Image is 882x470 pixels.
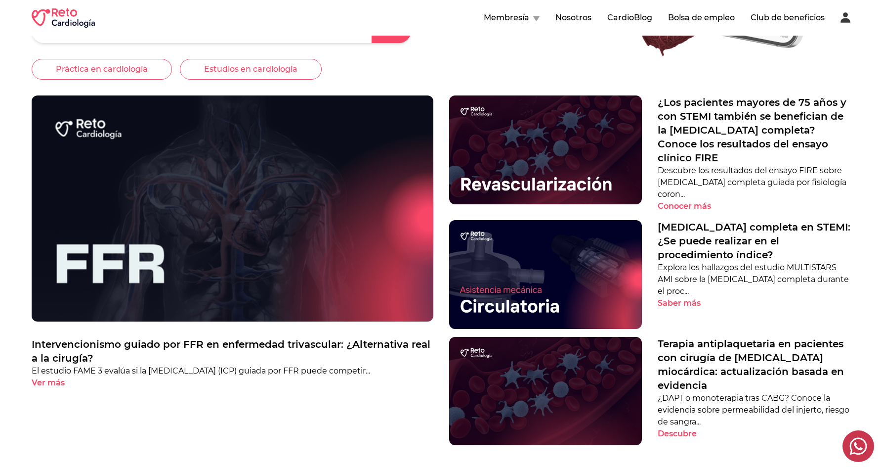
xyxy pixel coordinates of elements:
img: Intervencionismo guiado por FFR en enfermedad trivascular: ¿Alternativa real a la cirugía? [32,95,433,322]
a: Ver más [32,377,433,389]
p: Explora los hallazgos del estudio MULTISTARS AMI sobre la [MEDICAL_DATA] completa durante el proc... [658,262,850,297]
img: Revascularización completa en STEMI: ¿Se puede realizar en el procedimiento índice? [449,220,642,329]
p: ¿DAPT o monoterapia tras CABG? Conoce la evidencia sobre permeabilidad del injerto, riesgo de san... [658,392,850,428]
a: [MEDICAL_DATA] completa en STEMI: ¿Se puede realizar en el procedimiento índice? [658,220,850,262]
button: Conocer más [658,200,728,212]
a: Descubre [658,428,850,440]
p: Descubre [658,428,697,440]
p: Ver más [32,377,65,389]
button: Práctica en cardiología [32,59,172,80]
p: Conocer más [658,200,711,212]
a: Conocer más [658,200,850,212]
button: Descubre [658,428,714,440]
button: Nosotros [555,12,591,24]
img: Terapia antiplaquetaria en pacientes con cirugía de revascularización miocárdica: actualización b... [449,337,642,446]
button: Club de beneficios [751,12,825,24]
p: Descubre los resultados del ensayo FIRE sobre [MEDICAL_DATA] completa guiada por fisiología coron... [658,165,850,200]
button: CardioBlog [607,12,652,24]
button: Membresía [484,12,540,24]
p: El estudio FAME 3 evalúa si la [MEDICAL_DATA] (ICP) guiada por FFR puede competir... [32,365,433,377]
img: ¿Los pacientes mayores de 75 años y con STEMI también se benefician de la revascularización compl... [449,95,642,204]
button: Saber más [658,297,718,309]
a: Saber más [658,297,850,309]
button: Ver más [32,377,82,389]
a: Terapia antiplaquetaria en pacientes con cirugía de [MEDICAL_DATA] miocárdica: actualización basa... [658,337,850,392]
button: Estudios en cardiología [180,59,322,80]
a: Intervencionismo guiado por FFR en enfermedad trivascular: ¿Alternativa real a la cirugía? [32,337,433,365]
img: RETO Cardio Logo [32,8,95,28]
button: Bolsa de empleo [668,12,735,24]
p: Saber más [658,297,701,309]
a: ¿Los pacientes mayores de 75 años y con STEMI también se benefician de la [MEDICAL_DATA] completa... [658,95,850,165]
